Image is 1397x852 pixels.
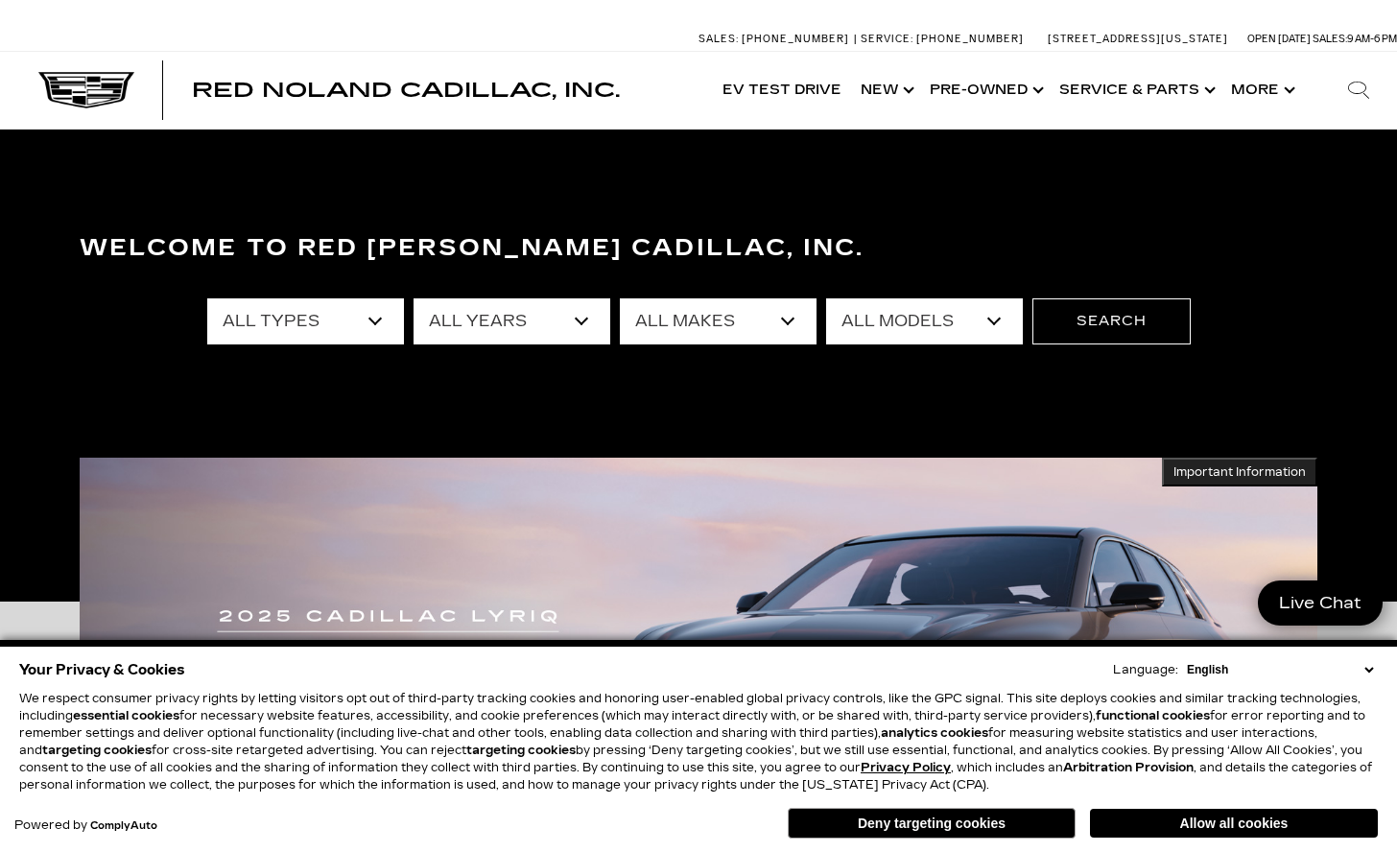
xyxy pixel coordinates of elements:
[698,33,739,45] span: Sales:
[713,52,851,129] a: EV Test Drive
[94,314,95,315] a: Accessible Carousel
[80,229,1317,268] h3: Welcome to Red [PERSON_NAME] Cadillac, Inc.
[1313,33,1347,45] span: Sales:
[1032,298,1191,344] button: Search
[1096,709,1210,722] strong: functional cookies
[42,744,152,757] strong: targeting cookies
[1320,52,1397,129] div: Search
[1269,592,1371,614] span: Live Chat
[851,52,920,129] a: New
[1162,458,1317,486] button: Important Information
[854,34,1029,44] a: Service: [PHONE_NUMBER]
[1090,809,1378,838] button: Allow all cookies
[788,808,1076,839] button: Deny targeting cookies
[1048,33,1228,45] a: [STREET_ADDRESS][US_STATE]
[698,34,854,44] a: Sales: [PHONE_NUMBER]
[1182,661,1378,678] select: Language Select
[1247,33,1311,45] span: Open [DATE]
[192,79,620,102] span: Red Noland Cadillac, Inc.
[1347,33,1397,45] span: 9 AM-6 PM
[414,298,610,344] select: Filter by year
[1258,580,1383,626] a: Live Chat
[19,656,185,683] span: Your Privacy & Cookies
[19,690,1378,793] p: We respect consumer privacy rights by letting visitors opt out of third-party tracking cookies an...
[916,33,1024,45] span: [PHONE_NUMBER]
[881,726,988,740] strong: analytics cookies
[742,33,849,45] span: [PHONE_NUMBER]
[861,33,913,45] span: Service:
[1173,464,1306,480] span: Important Information
[920,52,1050,129] a: Pre-Owned
[620,298,817,344] select: Filter by make
[192,81,620,100] a: Red Noland Cadillac, Inc.
[207,298,404,344] select: Filter by type
[73,709,179,722] strong: essential cookies
[38,72,134,108] img: Cadillac Dark Logo with Cadillac White Text
[1221,52,1301,129] button: More
[826,298,1023,344] select: Filter by model
[1050,52,1221,129] a: Service & Parts
[1063,761,1194,774] strong: Arbitration Provision
[466,744,576,757] strong: targeting cookies
[90,820,157,832] a: ComplyAuto
[1113,664,1178,675] div: Language:
[14,819,157,832] div: Powered by
[861,761,951,774] u: Privacy Policy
